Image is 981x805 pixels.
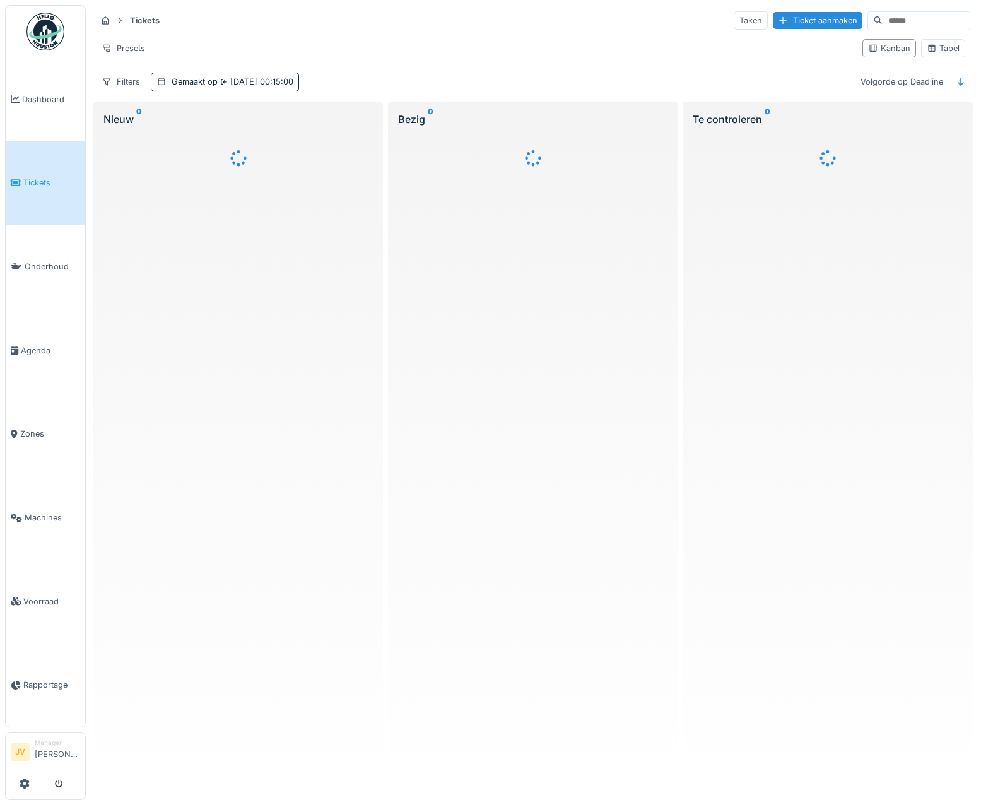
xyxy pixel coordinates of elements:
div: Presets [96,39,151,57]
span: Machines [25,512,80,524]
sup: 0 [428,112,433,127]
div: Kanban [868,42,910,54]
span: [DATE] 00:15:00 [218,77,293,86]
a: Tickets [6,141,85,225]
div: Taken [734,11,768,30]
span: Zones [20,428,80,440]
span: Voorraad [23,596,80,608]
a: Rapportage [6,643,85,727]
div: Manager [35,738,80,748]
span: Rapportage [23,679,80,691]
div: Nieuw [103,112,373,127]
img: Badge_color-CXgf-gQk.svg [26,13,64,50]
span: Dashboard [22,93,80,105]
a: Machines [6,476,85,560]
a: JV Manager[PERSON_NAME] [11,738,80,768]
a: Onderhoud [6,225,85,308]
div: Ticket aanmaken [773,12,862,29]
div: Volgorde op Deadline [855,73,949,91]
sup: 0 [765,112,770,127]
a: Zones [6,392,85,476]
a: Dashboard [6,57,85,141]
strong: Tickets [125,15,165,26]
sup: 0 [136,112,142,127]
span: Tickets [23,177,80,189]
div: Tabel [927,42,960,54]
a: Agenda [6,308,85,392]
div: Filters [96,73,146,91]
a: Voorraad [6,560,85,643]
div: Bezig [398,112,667,127]
div: Gemaakt op [172,76,293,88]
span: Onderhoud [25,261,80,273]
li: JV [11,743,30,761]
li: [PERSON_NAME] [35,738,80,765]
div: Te controleren [693,112,962,127]
span: Agenda [21,344,80,356]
